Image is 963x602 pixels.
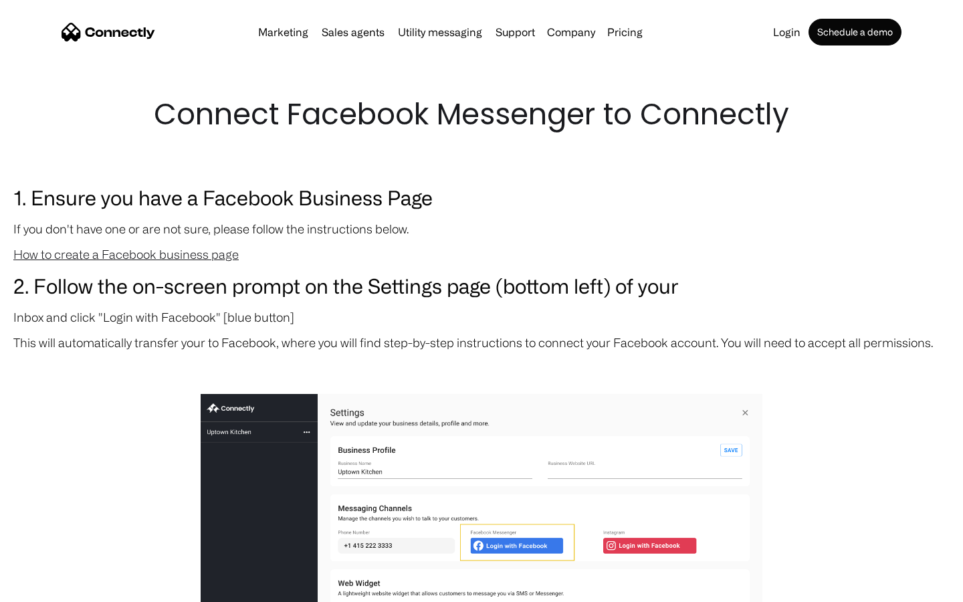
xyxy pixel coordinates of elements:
a: Pricing [602,27,648,37]
a: How to create a Facebook business page [13,247,239,261]
a: Sales agents [316,27,390,37]
ul: Language list [27,579,80,597]
a: Utility messaging [393,27,488,37]
p: If you don't have one or are not sure, please follow the instructions below. [13,219,950,238]
div: Company [547,23,595,41]
a: Login [768,27,806,37]
p: Inbox and click "Login with Facebook" [blue button] [13,308,950,326]
p: ‍ [13,359,950,377]
aside: Language selected: English [13,579,80,597]
p: This will automatically transfer your to Facebook, where you will find step-by-step instructions ... [13,333,950,352]
a: Support [490,27,540,37]
a: Marketing [253,27,314,37]
a: Schedule a demo [809,19,901,45]
h3: 1. Ensure you have a Facebook Business Page [13,182,950,213]
h1: Connect Facebook Messenger to Connectly [154,94,809,135]
h3: 2. Follow the on-screen prompt on the Settings page (bottom left) of your [13,270,950,301]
